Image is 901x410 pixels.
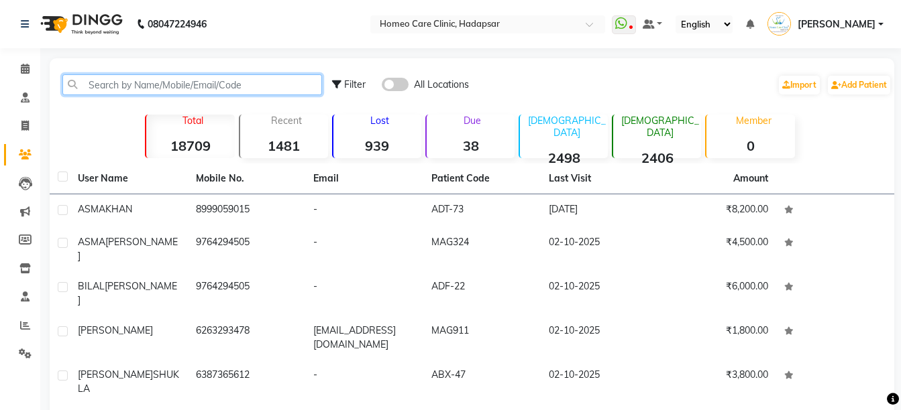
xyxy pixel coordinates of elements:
strong: 18709 [146,137,234,154]
strong: 939 [333,137,421,154]
img: Dr Vaseem Choudhary [767,12,791,36]
span: ASMA [78,203,105,215]
span: ASMA [78,236,105,248]
p: Due [429,115,515,127]
td: - [305,360,423,404]
p: [DEMOGRAPHIC_DATA] [525,115,608,139]
td: 8999059015 [188,194,306,227]
td: ₹4,500.00 [659,227,777,271]
a: Import [779,76,820,94]
td: ₹3,800.00 [659,360,777,404]
td: 02-10-2025 [541,316,659,360]
strong: 1481 [240,137,328,154]
td: [EMAIL_ADDRESS][DOMAIN_NAME] [305,316,423,360]
p: Total [152,115,234,127]
td: ₹1,800.00 [659,316,777,360]
td: ADF-22 [423,271,541,316]
td: MAG324 [423,227,541,271]
p: Member [712,115,794,127]
input: Search by Name/Mobile/Email/Code [62,74,322,95]
td: [DATE] [541,194,659,227]
a: Add Patient [828,76,890,94]
td: ADT-73 [423,194,541,227]
strong: 38 [427,137,515,154]
span: [PERSON_NAME] [78,368,153,381]
span: KHAN [105,203,132,215]
img: logo [34,5,126,43]
p: [DEMOGRAPHIC_DATA] [619,115,701,139]
td: ABX-47 [423,360,541,404]
td: 02-10-2025 [541,227,659,271]
td: 9764294505 [188,227,306,271]
span: [PERSON_NAME] [78,236,178,262]
strong: 0 [706,137,794,154]
strong: 2406 [613,149,701,166]
th: Email [305,163,423,194]
th: Patient Code [423,163,541,194]
b: 08047224946 [148,5,207,43]
span: [PERSON_NAME] [78,324,153,336]
span: BILAL [78,280,105,292]
th: User Name [70,163,188,194]
td: 02-10-2025 [541,271,659,316]
td: 02-10-2025 [541,360,659,404]
td: - [305,227,423,271]
th: Mobile No. [188,163,306,194]
span: Filter [344,78,366,90]
td: ₹6,000.00 [659,271,777,316]
p: Recent [246,115,328,127]
td: - [305,194,423,227]
td: 9764294505 [188,271,306,316]
strong: 2498 [520,149,608,166]
td: ₹8,200.00 [659,194,777,227]
span: [PERSON_NAME] [798,17,876,31]
span: [PERSON_NAME] [78,280,177,306]
td: 6387365612 [188,360,306,404]
th: Last Visit [541,163,659,194]
span: All Locations [414,78,469,92]
td: 6263293478 [188,316,306,360]
th: Amount [725,163,776,194]
td: MAG911 [423,316,541,360]
p: Lost [339,115,421,127]
td: - [305,271,423,316]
